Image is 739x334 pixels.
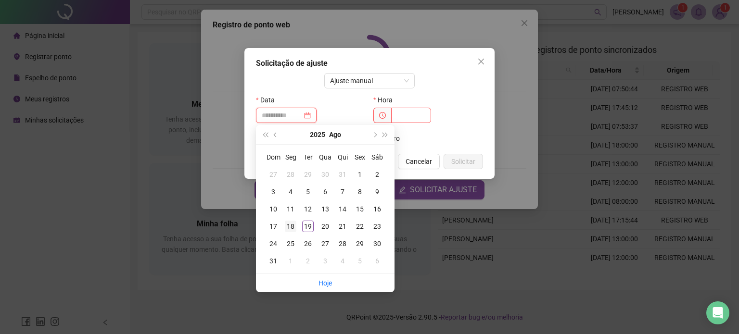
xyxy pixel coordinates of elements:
div: 19 [302,221,314,232]
td: 2025-08-21 [334,218,351,235]
div: 24 [268,238,279,249]
td: 2025-08-20 [317,218,334,235]
td: 2025-08-27 [317,235,334,252]
div: 6 [319,186,331,198]
span: Cancelar [406,156,432,167]
td: 2025-09-02 [299,252,317,270]
span: clock-circle [379,112,386,119]
td: 2025-09-01 [282,252,299,270]
td: 2025-08-22 [351,218,369,235]
td: 2025-08-04 [282,183,299,200]
div: 28 [285,169,296,180]
td: 2025-08-23 [369,218,386,235]
div: 27 [268,169,279,180]
div: 16 [371,203,383,215]
td: 2025-08-12 [299,200,317,218]
th: Seg [282,148,299,166]
div: 13 [319,203,331,215]
th: Sex [351,148,369,166]
td: 2025-08-08 [351,183,369,200]
div: 31 [337,169,348,180]
td: 2025-07-29 [299,166,317,183]
label: Data [256,92,281,108]
div: 29 [354,238,366,249]
td: 2025-08-19 [299,218,317,235]
button: Close [473,54,489,69]
div: 8 [354,186,366,198]
div: 3 [319,255,331,267]
th: Qua [317,148,334,166]
td: 2025-09-04 [334,252,351,270]
td: 2025-08-25 [282,235,299,252]
div: 21 [337,221,348,232]
div: 11 [285,203,296,215]
button: next-year [369,125,380,144]
td: 2025-07-31 [334,166,351,183]
div: 30 [319,169,331,180]
div: 6 [371,255,383,267]
td: 2025-08-28 [334,235,351,252]
div: 17 [268,221,279,232]
div: Solicitação de ajuste [256,58,483,69]
div: 5 [354,255,366,267]
th: Sáb [369,148,386,166]
div: 15 [354,203,366,215]
td: 2025-08-15 [351,200,369,218]
td: 2025-08-24 [265,235,282,252]
td: 2025-08-11 [282,200,299,218]
div: 5 [302,186,314,198]
div: 25 [285,238,296,249]
th: Qui [334,148,351,166]
div: 20 [319,221,331,232]
div: 28 [337,238,348,249]
div: 4 [285,186,296,198]
div: 2 [302,255,314,267]
span: Ajuste manual [330,74,409,88]
td: 2025-08-03 [265,183,282,200]
td: 2025-07-27 [265,166,282,183]
div: 12 [302,203,314,215]
td: 2025-09-03 [317,252,334,270]
td: 2025-08-31 [265,252,282,270]
td: 2025-08-07 [334,183,351,200]
th: Dom [265,148,282,166]
div: 7 [337,186,348,198]
td: 2025-07-28 [282,166,299,183]
button: month panel [329,125,341,144]
div: 9 [371,186,383,198]
td: 2025-09-05 [351,252,369,270]
div: 31 [268,255,279,267]
div: Open Intercom Messenger [706,301,729,324]
td: 2025-08-17 [265,218,282,235]
td: 2025-08-01 [351,166,369,183]
div: 2 [371,169,383,180]
td: 2025-08-06 [317,183,334,200]
td: 2025-08-10 [265,200,282,218]
div: 26 [302,238,314,249]
button: super-prev-year [260,125,270,144]
td: 2025-08-02 [369,166,386,183]
div: 1 [285,255,296,267]
td: 2025-08-18 [282,218,299,235]
div: 3 [268,186,279,198]
button: year panel [310,125,325,144]
td: 2025-08-09 [369,183,386,200]
td: 2025-09-06 [369,252,386,270]
td: 2025-07-30 [317,166,334,183]
td: 2025-08-14 [334,200,351,218]
span: close [477,58,485,65]
th: Ter [299,148,317,166]
div: 22 [354,221,366,232]
div: 1 [354,169,366,180]
label: Hora [373,92,399,108]
button: Cancelar [398,154,440,169]
div: 29 [302,169,314,180]
div: 23 [371,221,383,232]
div: 18 [285,221,296,232]
div: 10 [268,203,279,215]
div: 14 [337,203,348,215]
td: 2025-08-26 [299,235,317,252]
td: 2025-08-05 [299,183,317,200]
td: 2025-08-30 [369,235,386,252]
button: super-next-year [380,125,391,144]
